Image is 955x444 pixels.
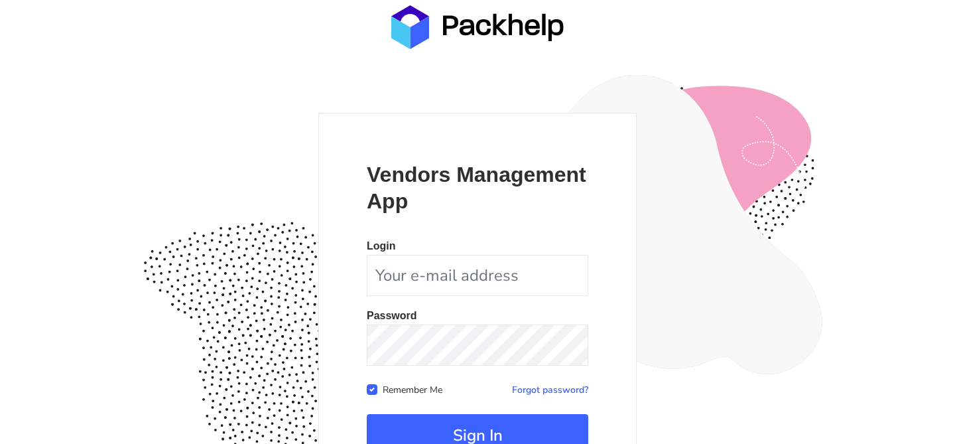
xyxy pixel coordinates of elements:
p: Login [367,241,588,252]
p: Vendors Management App [367,161,588,214]
a: Forgot password? [512,384,588,396]
input: Your e-mail address [367,255,588,296]
label: Remember Me [383,382,442,396]
p: Password [367,311,588,321]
